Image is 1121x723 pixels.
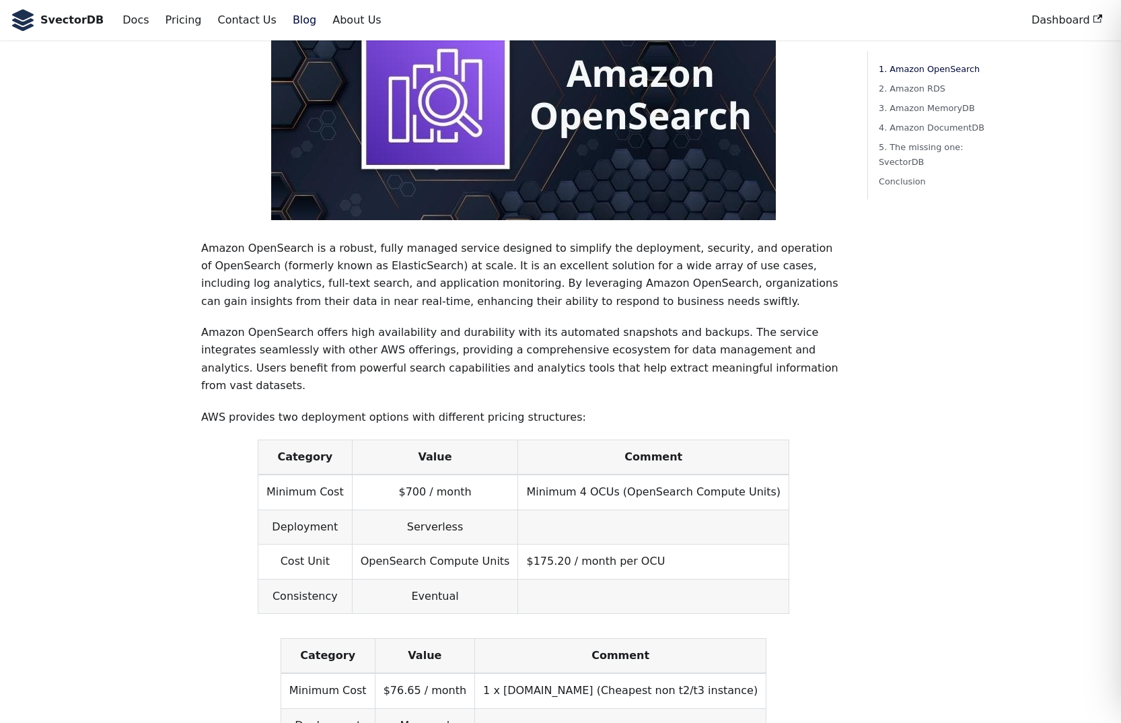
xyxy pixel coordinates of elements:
[352,440,518,475] th: Value
[879,62,988,76] a: 1. Amazon OpenSearch
[879,140,988,168] a: 5. The missing one: SvectorDB
[352,475,518,510] td: $700 / month
[258,545,352,579] td: Cost Unit
[324,9,389,32] a: About Us
[1023,9,1110,32] a: Dashboard
[114,9,157,32] a: Docs
[518,475,789,510] td: Minimum 4 OCUs (OpenSearch Compute Units)
[518,545,789,579] td: $175.20 / month per OCU
[352,510,518,544] td: Serverless
[201,240,846,311] p: Amazon OpenSearch is a robust, fully managed service designed to simplify the deployment, securit...
[352,579,518,613] td: Eventual
[879,81,988,96] a: 2. Amazon RDS
[475,638,766,673] th: Comment
[258,440,352,475] th: Category
[518,440,789,475] th: Comment
[209,9,284,32] a: Contact Us
[375,673,474,708] td: $76.65 / month
[40,11,104,29] b: SvectorDB
[281,638,375,673] th: Category
[201,324,846,395] p: Amazon OpenSearch offers high availability and durability with its automated snapshots and backup...
[11,9,104,31] a: SvectorDB LogoSvectorDB
[375,638,474,673] th: Value
[157,9,210,32] a: Pricing
[258,510,352,544] td: Deployment
[201,409,846,426] p: AWS provides two deployment options with different pricing structures:
[352,545,518,579] td: OpenSearch Compute Units
[11,9,35,31] img: SvectorDB Logo
[258,579,352,613] td: Consistency
[285,9,324,32] a: Blog
[879,101,988,115] a: 3. Amazon MemoryDB
[281,673,375,708] td: Minimum Cost
[475,673,766,708] td: 1 x [DOMAIN_NAME] (Cheapest non t2/t3 instance)
[258,475,352,510] td: Minimum Cost
[879,174,988,188] a: Conclusion
[879,120,988,135] a: 4. Amazon DocumentDB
